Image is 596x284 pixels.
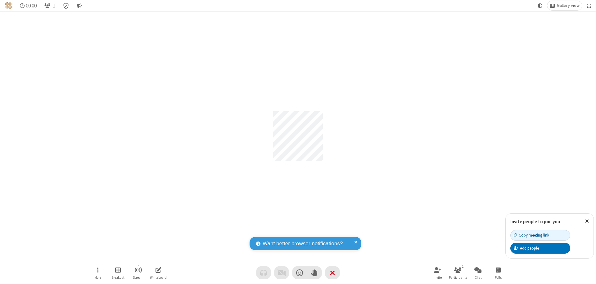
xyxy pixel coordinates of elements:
[150,276,167,279] span: Whiteboard
[325,266,340,279] button: End or leave meeting
[489,264,508,282] button: Open poll
[109,264,127,282] button: Manage Breakout Rooms
[460,264,466,269] div: 1
[428,264,447,282] button: Invite participants (⌘+Shift+I)
[17,1,39,10] div: Timer
[129,264,147,282] button: Start streaming
[510,243,570,253] button: Add people
[449,276,467,279] span: Participants
[60,1,72,10] div: Meeting details Encryption enabled
[580,214,594,229] button: Close popover
[133,276,143,279] span: Stream
[449,264,467,282] button: Open participant list
[5,2,12,9] img: QA Selenium DO NOT DELETE OR CHANGE
[514,232,549,238] div: Copy meeting link
[94,276,101,279] span: More
[434,276,442,279] span: Invite
[495,276,502,279] span: Polls
[88,264,107,282] button: Open menu
[53,3,55,9] span: 1
[111,276,124,279] span: Breakout
[557,3,580,8] span: Gallery view
[292,266,307,279] button: Send a reaction
[510,219,560,224] label: Invite people to join you
[74,1,84,10] button: Conversation
[263,240,343,248] span: Want better browser notifications?
[475,276,482,279] span: Chat
[42,1,58,10] button: Open participant list
[274,266,289,279] button: Video
[307,266,322,279] button: Raise hand
[535,1,545,10] button: Using system theme
[510,230,570,241] button: Copy meeting link
[149,264,168,282] button: Open shared whiteboard
[547,1,582,10] button: Change layout
[585,1,594,10] button: Fullscreen
[256,266,271,279] button: Audio problem - check your Internet connection or call by phone
[26,3,37,9] span: 00:00
[469,264,487,282] button: Open chat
